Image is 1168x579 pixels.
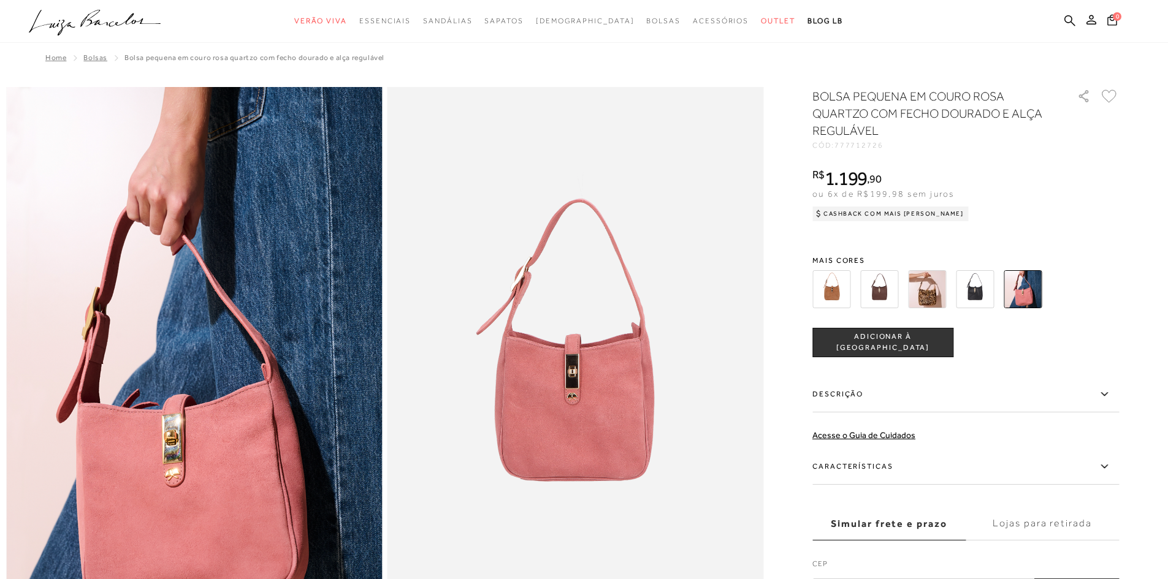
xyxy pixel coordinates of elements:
span: BLOG LB [807,17,843,25]
a: categoryNavScreenReaderText [761,10,795,32]
a: Bolsas [83,53,107,62]
button: ADICIONAR À [GEOGRAPHIC_DATA] [812,328,953,357]
span: [DEMOGRAPHIC_DATA] [536,17,635,25]
div: Cashback com Mais [PERSON_NAME] [812,206,969,221]
span: Sandálias [423,17,472,25]
a: categoryNavScreenReaderText [693,10,749,32]
a: categoryNavScreenReaderText [359,10,411,32]
span: Mais cores [812,257,1119,264]
h1: BOLSA PEQUENA EM COURO ROSA QUARTZO COM FECHO DOURADO E ALÇA REGULÁVEL [812,88,1042,139]
span: 90 [869,172,881,185]
span: Sapatos [484,17,523,25]
button: 0 [1104,13,1121,30]
span: 777712726 [834,141,884,149]
i: R$ [812,169,825,180]
span: BOLSA PEQUENA EM COURO ROSA QUARTZO COM FECHO DOURADO E ALÇA REGULÁVEL [124,53,384,62]
i: , [867,173,881,184]
label: Simular frete e prazo [812,507,966,540]
span: 0 [1113,12,1121,21]
label: Características [812,449,1119,485]
span: Essenciais [359,17,411,25]
span: Bolsas [646,17,681,25]
a: categoryNavScreenReaderText [646,10,681,32]
div: CÓD: [812,142,1058,149]
span: ou 6x de R$199,98 sem juros [812,189,954,199]
a: categoryNavScreenReaderText [294,10,347,32]
span: Acessórios [693,17,749,25]
label: Lojas para retirada [966,507,1119,540]
label: CEP [812,558,1119,575]
img: BOLSA PEQUENA EM COURO CAFÉ COM FECHO DOURADO E ALÇA REGULÁVEL [860,270,898,308]
span: 1.199 [825,167,868,189]
label: Descrição [812,377,1119,412]
span: Outlet [761,17,795,25]
a: BLOG LB [807,10,843,32]
img: BOLSA PEQUENA EM COURO ROSA QUARTZO COM FECHO DOURADO E ALÇA REGULÁVEL [1004,270,1042,308]
a: noSubCategoriesText [536,10,635,32]
a: categoryNavScreenReaderText [423,10,472,32]
a: categoryNavScreenReaderText [484,10,523,32]
a: Home [45,53,66,62]
img: BOLSA PEQUENA EM CAMURÇA CARAMELO COM FECHO DOURADO E ALÇA REGULÁVEL [812,270,850,308]
img: BOLSA PEQUENA EM COURO PRETO COM FECHO DOURADO E ALÇA REGULÁVEL [956,270,994,308]
a: Acesse o Guia de Cuidados [812,430,915,440]
span: ADICIONAR À [GEOGRAPHIC_DATA] [813,331,953,353]
span: Verão Viva [294,17,347,25]
img: BOLSA PEQUENA EM COURO ONÇA COM FECHO DOURADO E ALÇA REGULÁVEL [908,270,946,308]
